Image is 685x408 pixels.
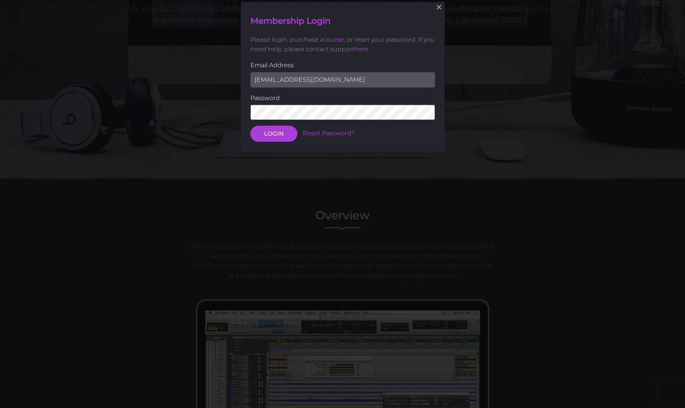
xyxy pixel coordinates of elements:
[303,130,355,137] a: Reset Password?
[250,126,297,142] button: LOGIN
[354,46,368,53] a: here
[250,60,435,70] label: Email Address
[250,15,435,27] h4: Membership Login
[250,93,435,103] label: Password
[323,36,344,43] a: course
[250,35,435,54] p: Please login, purchase a , or reset your password. If you need help, please contact support .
